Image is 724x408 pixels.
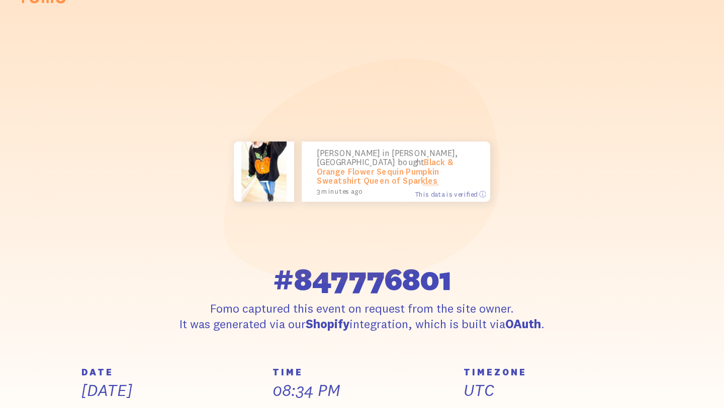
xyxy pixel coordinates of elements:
strong: OAuth [505,316,541,331]
p: [PERSON_NAME] in [PERSON_NAME], [GEOGRAPHIC_DATA] bought [317,149,475,195]
h5: TIME [273,368,451,377]
strong: Shopify [306,316,349,331]
p: [DATE] [81,380,260,401]
p: 08:34 PM [273,380,451,401]
p: Fomo captured this event on request from the site owner. It was generated via our integration, wh... [177,301,547,332]
p: UTC [464,380,643,401]
img: 22B244C6-EDC6-4E82-9EE3-75257B4FB271_small.jpg [241,142,287,202]
a: Black & Orange Flower Sequin Pumpkin Sweatshirt Queen of Sparkles [317,157,454,186]
small: 3 minutes ago [317,187,471,195]
h5: DATE [81,368,260,377]
h5: TIMEZONE [464,368,643,377]
span: #847776801 [273,263,451,295]
span: This data is verified ⓘ [415,190,486,198]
